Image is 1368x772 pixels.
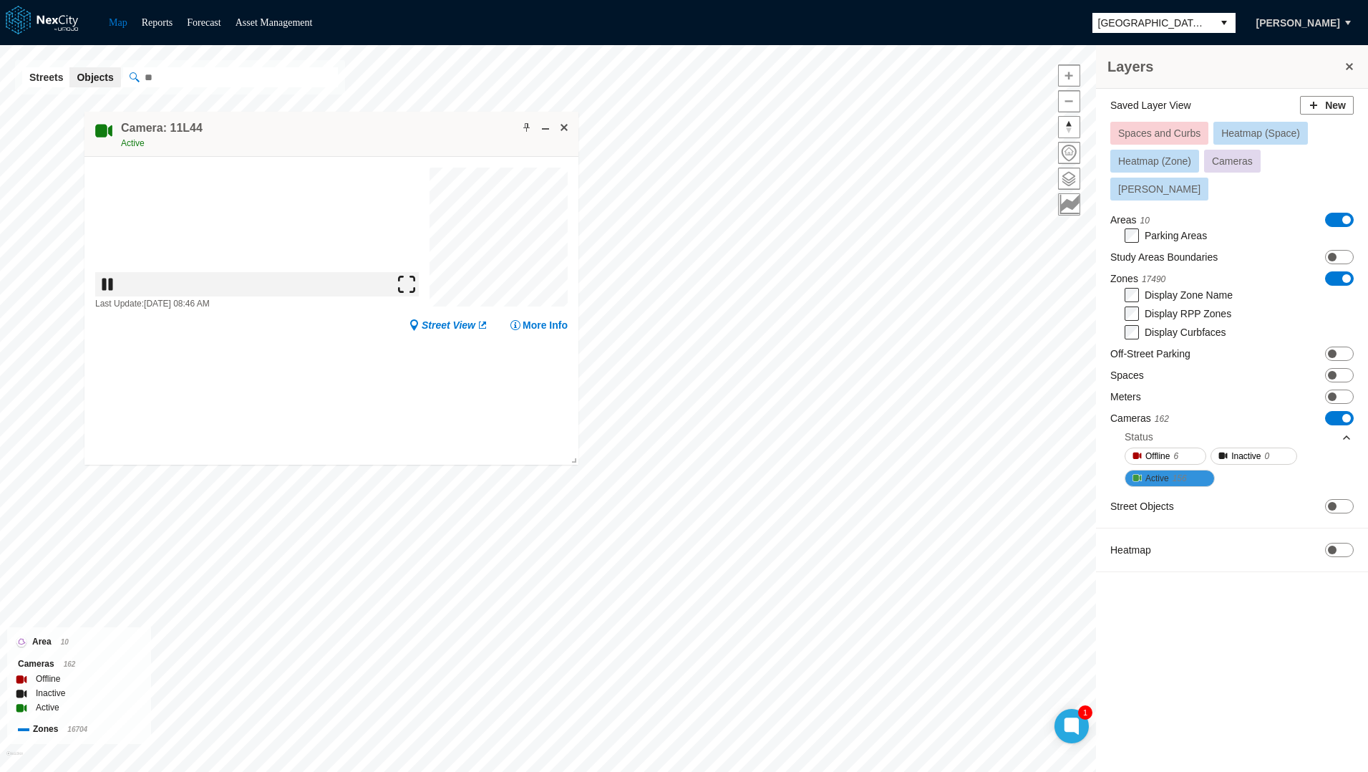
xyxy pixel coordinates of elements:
span: 16704 [67,725,87,733]
button: select [1213,13,1236,33]
label: Street Objects [1110,499,1174,513]
label: Display Zone Name [1145,289,1233,301]
div: Status [1125,426,1352,448]
div: Area [18,635,140,650]
label: Offline [36,672,60,686]
span: 0 [1265,449,1270,463]
button: Heatmap (Space) [1213,122,1308,145]
button: Zoom out [1058,90,1080,112]
span: 6 [1173,449,1178,463]
span: 10 [1140,216,1150,226]
div: Cameras [18,657,140,672]
button: Heatmap (Zone) [1110,150,1199,173]
label: Inactive [36,686,65,700]
a: Reports [142,17,173,28]
span: Zoom in [1059,65,1080,86]
canvas: Map [430,168,568,307]
button: Zoom in [1058,64,1080,87]
span: Active [1145,471,1169,486]
span: Street View [422,317,475,332]
label: Meters [1110,390,1141,404]
label: Spaces [1110,368,1144,382]
label: Display Curbfaces [1145,327,1226,338]
div: Last Update: [DATE] 08:46 AM [95,296,419,310]
span: Active [121,138,145,148]
div: Zones [18,722,140,737]
span: Offline [1145,449,1170,463]
span: [PERSON_NAME] [1118,183,1200,195]
span: 162 [64,660,76,668]
label: Saved Layer View [1110,98,1191,112]
button: Streets [22,67,70,87]
button: [PERSON_NAME] [1110,178,1208,201]
a: Forecast [187,17,220,28]
div: Double-click to make header text selectable [121,120,203,150]
span: Objects [77,70,113,85]
a: Asset Management [236,17,313,28]
a: Street View [409,317,488,332]
button: Home [1058,142,1080,164]
button: Inactive0 [1211,448,1297,465]
span: 17490 [1142,274,1165,284]
button: Active156 [1125,470,1215,487]
button: Key metrics [1058,193,1080,216]
span: More Info [523,317,568,332]
span: Inactive [1231,449,1261,463]
img: video [95,168,419,296]
button: Layers management [1058,168,1080,190]
img: play [99,275,116,292]
button: Cameras [1204,150,1261,173]
label: Parking Areas [1145,230,1207,241]
span: Spaces and Curbs [1118,127,1200,139]
button: More Info [510,317,568,332]
span: Reset bearing to north [1059,117,1080,137]
label: Areas [1110,213,1150,228]
img: expand [398,275,415,292]
button: New [1300,96,1354,115]
a: Map [109,17,127,28]
span: 162 [1155,414,1169,424]
span: [PERSON_NAME] [1256,16,1340,30]
span: Streets [29,70,63,85]
span: Heatmap (Space) [1221,127,1300,139]
button: [PERSON_NAME] [1241,11,1355,35]
label: Active [36,700,59,715]
label: Zones [1110,271,1165,286]
h4: Double-click to make header text selectable [121,120,203,136]
label: Off-Street Parking [1110,347,1190,361]
label: Study Areas Boundaries [1110,250,1218,264]
h3: Layers [1107,57,1342,77]
div: Status [1125,430,1153,444]
button: Spaces and Curbs [1110,122,1208,145]
label: Display RPP Zones [1145,308,1231,319]
label: Cameras [1110,411,1169,426]
button: Objects [69,67,120,87]
a: Mapbox homepage [6,751,23,768]
span: Zoom out [1059,91,1080,112]
button: Reset bearing to north [1058,116,1080,138]
span: [GEOGRAPHIC_DATA][PERSON_NAME] [1098,16,1207,30]
span: 10 [61,638,69,646]
span: Cameras [1212,155,1253,167]
span: 156 [1173,471,1187,486]
span: New [1325,98,1346,112]
button: Offline6 [1125,448,1206,465]
div: 1 [1078,705,1092,720]
label: Heatmap [1110,543,1151,557]
span: Heatmap (Zone) [1118,155,1191,167]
